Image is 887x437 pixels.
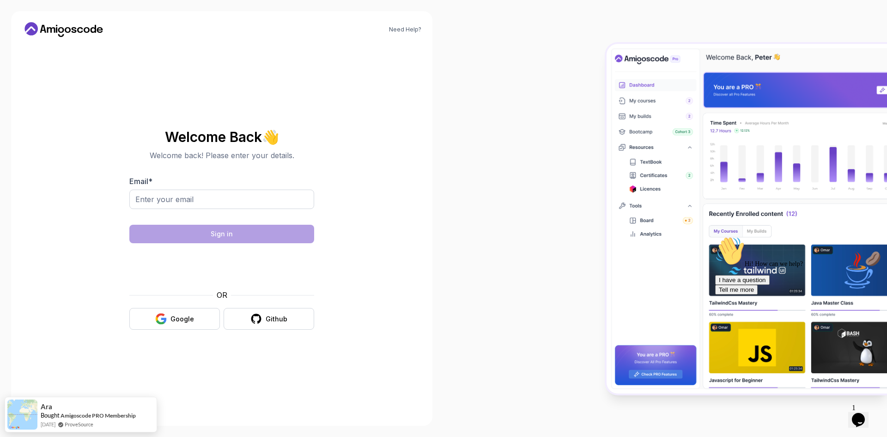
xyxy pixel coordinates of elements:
span: 👋 [261,129,279,144]
button: Sign in [129,225,314,243]
div: 👋Hi! How can we help?I have a questionTell me more [4,4,170,62]
span: Hi! How can we help? [4,28,91,35]
iframe: chat widget [848,400,878,428]
div: Github [266,314,287,324]
button: I have a question [4,43,58,52]
iframe: Widget containing checkbox for hCaptcha security challenge [152,249,292,284]
a: ProveSource [65,420,93,428]
iframe: chat widget [711,233,878,395]
span: [DATE] [41,420,55,428]
div: Google [170,314,194,324]
label: Email * [129,177,152,186]
a: Amigoscode PRO Membership [61,412,136,419]
span: Ara [41,403,52,411]
button: Github [224,308,314,330]
img: provesource social proof notification image [7,400,37,430]
img: :wave: [4,4,33,33]
a: Home link [22,22,105,37]
p: Welcome back! Please enter your details. [129,150,314,161]
input: Enter your email [129,190,314,209]
span: Bought [41,412,60,419]
h2: Welcome Back [129,129,314,144]
a: Need Help? [389,26,421,33]
img: Amigoscode Dashboard [607,44,887,394]
div: Sign in [211,229,233,239]
button: Tell me more [4,52,46,62]
button: Google [129,308,220,330]
p: OR [217,289,227,301]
